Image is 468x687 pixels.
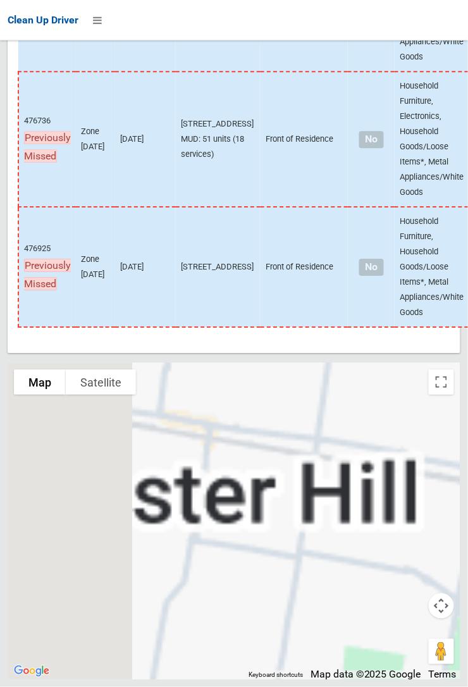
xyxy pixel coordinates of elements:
[353,134,390,145] h4: Normal sized
[14,369,66,395] button: Show street map
[249,671,303,680] button: Keyboard shortcuts
[429,669,457,681] a: Terms (opens in new tab)
[359,259,384,276] span: No
[311,669,421,681] span: Map data ©2025 Google
[24,131,71,163] span: Previously Missed
[115,207,176,327] td: [DATE]
[176,71,261,207] td: [STREET_ADDRESS] MUD: 51 units (18 services)
[11,663,52,679] a: Click to see this area on Google Maps
[429,593,454,619] button: Map camera controls
[11,663,52,679] img: Google
[429,369,454,395] button: Toggle fullscreen view
[261,207,348,327] td: Front of Residence
[66,369,136,395] button: Show satellite imagery
[18,207,76,327] td: 476925
[353,262,390,273] h4: Normal sized
[24,259,71,291] span: Previously Missed
[76,207,115,327] td: Zone [DATE]
[429,639,454,664] button: Drag Pegman onto the map to open Street View
[76,71,115,207] td: Zone [DATE]
[8,14,78,26] span: Clean Up Driver
[18,71,76,207] td: 476736
[359,131,384,148] span: No
[115,71,176,207] td: [DATE]
[176,207,261,327] td: [STREET_ADDRESS]
[261,71,348,207] td: Front of Residence
[8,11,78,30] a: Clean Up Driver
